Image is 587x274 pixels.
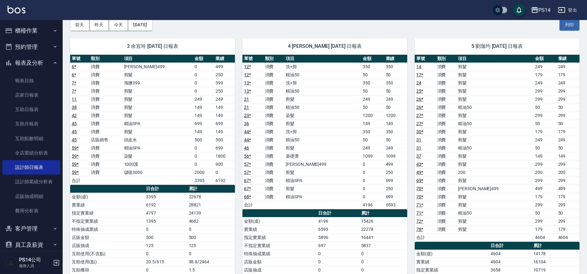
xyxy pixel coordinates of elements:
img: Person [5,256,18,269]
td: 500 [193,136,214,144]
td: 消費 [436,193,457,201]
td: 6192 [144,201,187,209]
td: 消費 [263,71,284,79]
th: 項目 [456,55,533,63]
button: 員工及薪資 [3,237,60,253]
span: 3 余宜玲 [DATE] 日報表 [78,43,227,49]
td: 消費 [263,111,284,119]
th: 日合計 [317,209,359,217]
th: 金額 [361,55,384,63]
td: 6593 [317,225,359,233]
td: 0 [361,185,384,193]
td: 15426 [360,217,407,225]
a: 45 [72,129,77,134]
a: 38 [72,105,77,110]
td: 精油SPA [284,176,361,185]
td: 50 [533,103,556,111]
td: 消費 [263,160,284,168]
td: 1200 [361,111,384,119]
td: 精油50 [284,71,361,79]
td: 250 [384,185,407,193]
td: 消費 [89,111,122,119]
td: 299 [557,87,579,95]
td: 200 [557,168,579,176]
td: 消費 [436,168,457,176]
button: [DATE] [128,19,152,31]
td: 消費 [89,87,122,95]
td: 剪髮 [284,168,361,176]
td: 699 [384,193,407,201]
td: 299 [557,95,579,103]
td: 消費 [436,95,457,103]
td: 實業績 [242,225,317,233]
td: 299 [557,217,579,225]
td: 消費 [436,152,457,160]
td: 299 [557,160,579,168]
td: 149 [214,128,235,136]
a: 21 [244,105,249,110]
td: 179 [533,71,556,79]
td: 實業績 [70,201,144,209]
td: 179 [557,193,579,201]
button: 昨天 [90,19,109,31]
td: 剪髮 [122,95,193,103]
td: 消費 [436,103,457,111]
td: 200 [533,168,556,176]
td: 消費 [263,63,284,71]
td: 合計 [70,176,89,185]
td: 3395 [144,193,187,201]
td: 22678 [187,193,235,201]
td: 200 [456,168,533,176]
a: 互助點數明細 [3,131,60,146]
td: 0 [361,193,384,201]
td: 消費 [89,128,122,136]
td: 249 [533,136,556,144]
td: 消費 [89,103,122,111]
td: 精油50 [456,119,533,128]
td: 6192 [214,176,235,185]
td: 精油50 [456,144,533,152]
td: 0 [214,168,235,176]
td: 精油SPA [122,144,193,152]
td: 699 [214,144,235,152]
td: 50 [557,209,579,217]
button: 前天 [70,19,90,31]
td: 499 [533,185,556,193]
td: 精油SPA [122,119,193,128]
td: 剪髮 [284,95,361,103]
td: 250 [214,71,235,79]
div: PS14 [538,6,550,14]
td: 249 [557,136,579,144]
td: 50 [361,87,384,95]
td: 1099 [361,152,384,160]
table: a dense table [242,55,407,209]
button: 列印 [559,19,579,31]
td: 299 [557,111,579,119]
td: 消費 [436,217,457,225]
td: 299 [533,111,556,119]
td: 0 [193,79,214,87]
td: 消費 [436,209,457,217]
td: 剪髮 [122,103,193,111]
td: 消費 [436,201,457,209]
td: 消費 [436,136,457,144]
td: [PERSON_NAME]499 [456,185,533,193]
td: 染髮 [122,152,193,160]
td: 0 [193,87,214,95]
p: 服務人員 [19,263,51,269]
td: 消費 [263,87,284,95]
span: 4 [PERSON_NAME] [DATE] 日報表 [250,43,400,49]
a: 費用分析表 [3,204,60,218]
a: 21 [244,97,249,102]
td: 149 [384,119,407,128]
button: 今天 [109,19,128,31]
th: 累計 [360,209,407,217]
td: 消費 [263,128,284,136]
td: 消費 [89,119,122,128]
td: 50 [533,209,556,217]
th: 單號 [242,55,263,63]
td: 消費 [89,144,122,152]
td: 消費 [89,168,122,176]
td: 消費 [263,168,284,176]
td: 消費 [436,87,457,95]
